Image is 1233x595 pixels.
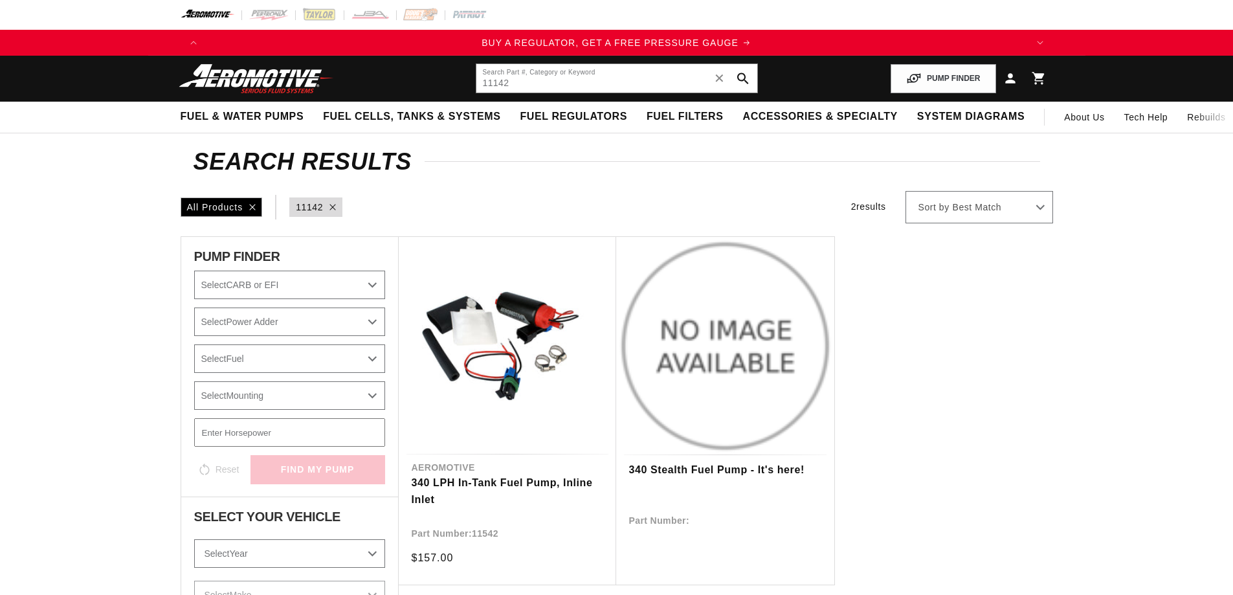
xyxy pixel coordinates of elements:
span: Fuel & Water Pumps [181,110,304,124]
span: 2 results [851,201,886,212]
span: Tech Help [1124,110,1168,124]
h2: Search Results [194,152,1040,172]
input: Search by Part Number, Category or Keyword [476,64,757,93]
span: Accessories & Specialty [743,110,898,124]
a: 340 LPH In-Tank Fuel Pump, Inline Inlet [412,475,603,508]
div: Select Your Vehicle [194,510,385,526]
input: Enter Horsepower [194,418,385,447]
div: Announcement [206,36,1027,50]
a: BUY A REGULATOR, GET A FREE PRESSURE GAUGE [206,36,1027,50]
span: BUY A REGULATOR, GET A FREE PRESSURE GAUGE [482,38,739,48]
span: Fuel Filters [647,110,724,124]
a: About Us [1054,102,1114,133]
span: System Diagrams [917,110,1025,124]
button: search button [729,64,757,93]
select: Mounting [194,381,385,410]
summary: Accessories & Specialty [733,102,907,132]
span: Rebuilds [1187,110,1225,124]
summary: Fuel Cells, Tanks & Systems [313,102,510,132]
summary: Tech Help [1115,102,1178,133]
div: All Products [181,197,263,217]
summary: Fuel Regulators [510,102,636,132]
summary: Fuel & Water Pumps [171,102,314,132]
div: 1 of 4 [206,36,1027,50]
img: Aeromotive [175,63,337,94]
select: Sort by [905,191,1053,223]
span: Fuel Regulators [520,110,627,124]
span: ✕ [714,68,726,89]
select: Power Adder [194,308,385,336]
a: 340 Stealth Fuel Pump - It's here! [629,462,821,478]
span: PUMP FINDER [194,250,280,263]
span: Sort by [918,201,950,214]
button: Translation missing: en.sections.announcements.previous_announcement [181,30,206,56]
button: PUMP FINDER [891,64,995,93]
select: Fuel [194,344,385,373]
summary: System Diagrams [907,102,1034,132]
summary: Fuel Filters [637,102,733,132]
span: About Us [1064,112,1104,122]
select: CARB or EFI [194,271,385,299]
select: Year [194,539,385,568]
button: Translation missing: en.sections.announcements.next_announcement [1027,30,1053,56]
a: 11142 [296,200,323,214]
span: Fuel Cells, Tanks & Systems [323,110,500,124]
slideshow-component: Translation missing: en.sections.announcements.announcement_bar [148,30,1085,56]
